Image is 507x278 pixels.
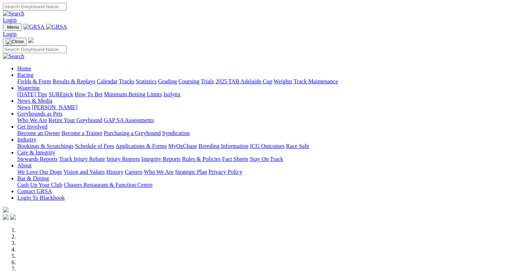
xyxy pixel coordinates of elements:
a: Login [3,17,17,23]
a: GAP SA Assessments [104,117,154,123]
a: Race Safe [286,143,309,149]
img: Close [6,39,24,45]
a: History [106,169,123,175]
img: twitter.svg [10,214,16,220]
a: Rules & Policies [182,156,221,162]
a: Become a Trainer [61,130,102,136]
a: How To Bet [75,91,103,97]
a: Careers [125,169,142,175]
span: Menu [7,24,19,30]
img: GRSA [23,24,45,30]
a: Weights [274,78,292,84]
a: Cash Up Your Club [17,182,62,188]
a: Industry [17,136,36,143]
div: Racing [17,78,504,85]
a: Fields & Form [17,78,51,84]
button: Toggle navigation [3,38,27,46]
a: News & Media [17,98,52,104]
a: Strategic Plan [175,169,207,175]
img: GRSA [46,24,67,30]
a: Schedule of Fees [75,143,114,149]
a: Statistics [136,78,157,84]
a: Retire Your Greyhound [49,117,102,123]
a: Home [17,65,31,71]
input: Search [3,46,67,53]
a: Care & Integrity [17,149,55,156]
a: Vision and Values [63,169,105,175]
a: Breeding Information [198,143,248,149]
a: Wagering [17,85,40,91]
a: Applications & Forms [115,143,167,149]
a: Who We Are [144,169,174,175]
div: Industry [17,143,504,149]
a: 2025 TAB Adelaide Cup [215,78,272,84]
a: Coursing [178,78,200,84]
a: News [17,104,30,110]
img: Search [3,53,24,60]
div: Care & Integrity [17,156,504,162]
a: Greyhounds as Pets [17,111,63,117]
a: MyOzChase [168,143,197,149]
a: Trials [201,78,214,84]
a: Isolynx [163,91,181,97]
a: About [17,162,32,168]
img: facebook.svg [3,214,9,220]
a: Chasers Restaurant & Function Centre [64,182,152,188]
img: Search [3,10,24,17]
a: Calendar [97,78,118,84]
div: Get Involved [17,130,504,136]
a: Login [3,31,17,37]
a: Track Injury Rebate [59,156,105,162]
a: Get Involved [17,124,47,130]
a: Purchasing a Greyhound [104,130,161,136]
a: Results & Replays [52,78,95,84]
a: [DATE] Tips [17,91,47,97]
a: Privacy Policy [209,169,242,175]
a: Minimum Betting Limits [104,91,162,97]
img: logo-grsa-white.png [3,207,9,213]
div: Bar & Dining [17,182,504,188]
a: Integrity Reports [141,156,181,162]
div: Greyhounds as Pets [17,117,504,124]
a: Tracks [119,78,134,84]
a: Bookings & Scratchings [17,143,73,149]
a: [PERSON_NAME] [32,104,77,110]
a: Racing [17,72,33,78]
a: Who We Are [17,117,47,123]
a: Contact GRSA [17,188,52,194]
a: Track Maintenance [294,78,338,84]
input: Search [3,3,67,10]
a: Grading [158,78,177,84]
a: We Love Our Dogs [17,169,62,175]
a: Stewards Reports [17,156,58,162]
a: ICG Outcomes [250,143,284,149]
a: Become an Owner [17,130,60,136]
div: About [17,169,504,175]
a: SUREpick [49,91,73,97]
div: Wagering [17,91,504,98]
button: Toggle navigation [3,23,22,31]
a: Syndication [162,130,189,136]
a: Fact Sheets [222,156,248,162]
img: logo-grsa-white.png [28,37,34,43]
a: Bar & Dining [17,175,49,181]
a: Stay On Track [250,156,283,162]
a: Login To Blackbook [17,195,65,201]
a: Injury Reports [106,156,140,162]
div: News & Media [17,104,504,111]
